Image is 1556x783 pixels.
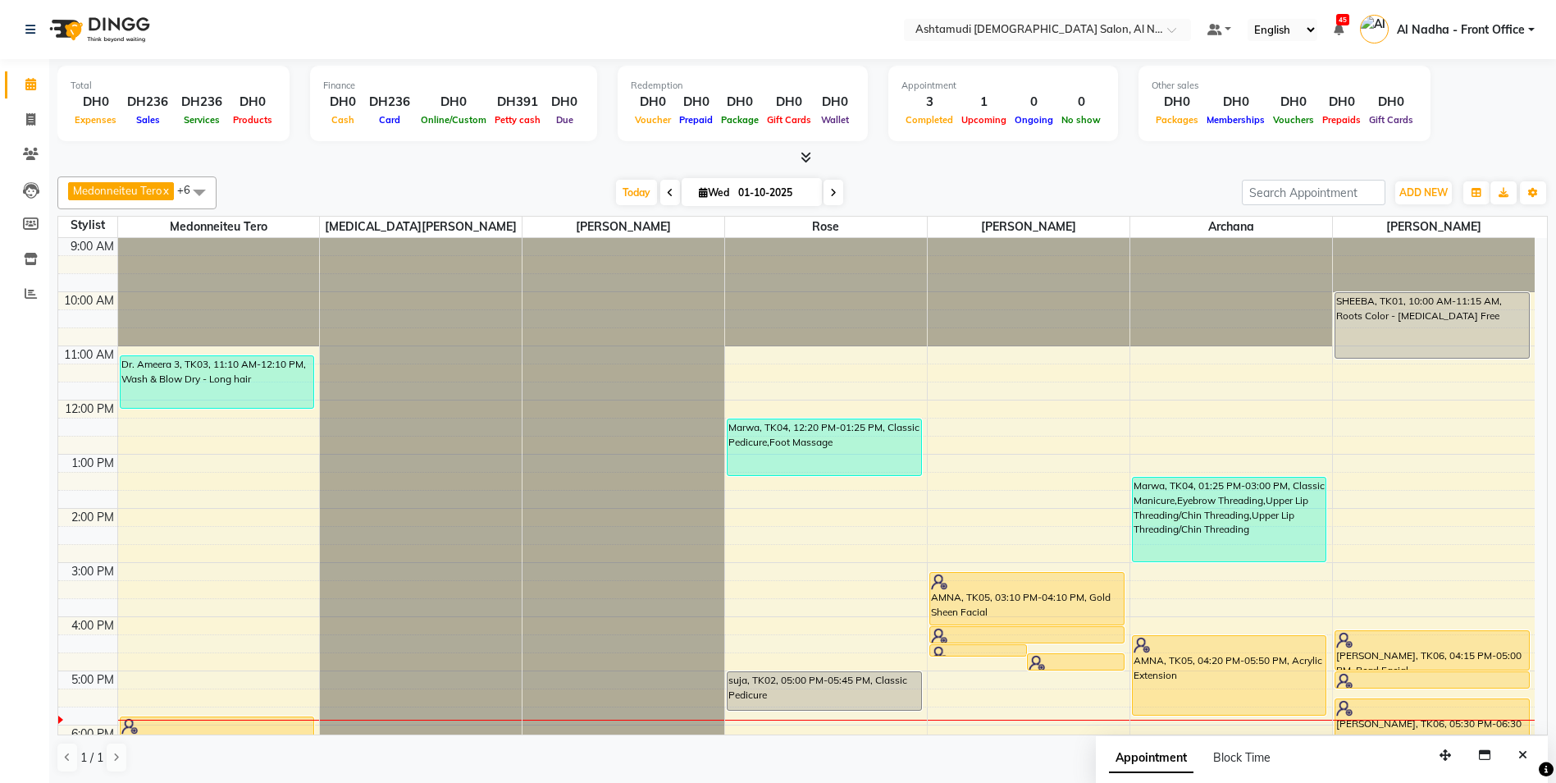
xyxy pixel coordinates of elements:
[545,93,584,112] div: DH0
[1333,217,1535,237] span: [PERSON_NAME]
[763,114,815,126] span: Gift Cards
[1130,217,1332,237] span: Archana
[118,217,320,237] span: Medonneiteu Tero
[1057,114,1105,126] span: No show
[901,79,1105,93] div: Appointment
[68,671,117,689] div: 5:00 PM
[1511,743,1535,768] button: Close
[1365,93,1417,112] div: DH0
[552,114,577,126] span: Due
[1397,21,1525,39] span: Al Nadha - Front Office
[68,455,117,472] div: 1:00 PM
[930,573,1124,625] div: AMNA, TK05, 03:10 PM-04:10 PM, Gold Sheen Facial
[522,217,724,237] span: [PERSON_NAME]
[717,93,763,112] div: DH0
[68,617,117,634] div: 4:00 PM
[1318,93,1365,112] div: DH0
[229,93,276,112] div: DH0
[1202,114,1269,126] span: Memberships
[175,93,229,112] div: DH236
[733,181,815,205] input: 2025-10-01
[1133,478,1326,561] div: Marwa, TK04, 01:25 PM-03:00 PM, Classic Manicure,Eyebrow Threading,Upper Lip Threading/Chin Threa...
[1011,93,1057,112] div: 0
[121,93,175,112] div: DH236
[62,401,117,418] div: 12:00 PM
[616,180,657,205] span: Today
[728,672,921,710] div: suja, TK02, 05:00 PM-05:45 PM, Classic Pedicure
[417,114,491,126] span: Online/Custom
[42,7,154,53] img: logo
[177,183,203,196] span: +6
[80,749,103,767] span: 1 / 1
[763,93,815,112] div: DH0
[1213,750,1271,765] span: Block Time
[817,114,853,126] span: Wallet
[1152,79,1417,93] div: Other sales
[132,114,164,126] span: Sales
[901,114,957,126] span: Completed
[1395,181,1452,204] button: ADD NEW
[1242,180,1385,205] input: Search Appointment
[180,114,224,126] span: Services
[71,79,276,93] div: Total
[323,79,584,93] div: Finance
[1335,699,1529,751] div: [PERSON_NAME], TK06, 05:30 PM-06:30 PM, Creative Hair Cut
[1133,636,1326,715] div: AMNA, TK05, 04:20 PM-05:50 PM, Acrylic Extension
[631,93,675,112] div: DH0
[1335,672,1529,688] div: [PERSON_NAME], TK06, 05:00 PM-05:20 PM, Eyebrow Threading
[1202,93,1269,112] div: DH0
[1399,186,1448,199] span: ADD NEW
[1109,744,1193,773] span: Appointment
[68,509,117,526] div: 2:00 PM
[1335,293,1529,358] div: SHEEBA, TK01, 10:00 AM-11:15 AM, Roots Color - [MEDICAL_DATA] Free
[1335,631,1529,670] div: [PERSON_NAME], TK06, 04:15 PM-05:00 PM, Pearl Facial
[491,93,545,112] div: DH391
[1334,22,1344,37] a: 45
[1318,114,1365,126] span: Prepaids
[67,238,117,255] div: 9:00 AM
[1028,654,1124,670] div: AMNA, TK05, 04:40 PM-05:00 PM, Under Arms Waxing
[728,419,921,475] div: Marwa, TK04, 12:20 PM-01:25 PM, Classic Pedicure,Foot Massage
[1365,114,1417,126] span: Gift Cards
[320,217,522,237] span: [MEDICAL_DATA][PERSON_NAME]
[675,114,717,126] span: Prepaid
[491,114,545,126] span: Petty cash
[121,356,314,408] div: Dr. Ameera 3, TK03, 11:10 AM-12:10 PM, Wash & Blow Dry - Long hair
[675,93,717,112] div: DH0
[121,717,314,760] div: AMNA, TK05, 05:50 PM-06:40 PM, Wash & Blow Dry - Medium hair
[61,292,117,309] div: 10:00 AM
[68,563,117,580] div: 3:00 PM
[631,114,675,126] span: Voucher
[1152,93,1202,112] div: DH0
[957,93,1011,112] div: 1
[58,217,117,234] div: Stylist
[71,93,121,112] div: DH0
[68,726,117,743] div: 6:00 PM
[363,93,417,112] div: DH236
[1152,114,1202,126] span: Packages
[1269,114,1318,126] span: Vouchers
[930,627,1124,643] div: AMNA, TK05, 04:10 PM-04:30 PM, Full Arms Waxing
[928,217,1129,237] span: [PERSON_NAME]
[323,93,363,112] div: DH0
[1360,15,1389,43] img: Al Nadha - Front Office
[930,645,1026,656] div: AMNA, TK05, 04:30 PM-04:45 PM, Vitamin-C Serum/Collagen - Mask
[417,93,491,112] div: DH0
[229,114,276,126] span: Products
[327,114,358,126] span: Cash
[631,79,855,93] div: Redemption
[375,114,404,126] span: Card
[695,186,733,199] span: Wed
[1057,93,1105,112] div: 0
[901,93,957,112] div: 3
[73,184,162,197] span: Medonneiteu Tero
[957,114,1011,126] span: Upcoming
[717,114,763,126] span: Package
[71,114,121,126] span: Expenses
[1336,14,1349,25] span: 45
[725,217,927,237] span: Rose
[815,93,855,112] div: DH0
[61,346,117,364] div: 11:00 AM
[1011,114,1057,126] span: Ongoing
[1269,93,1318,112] div: DH0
